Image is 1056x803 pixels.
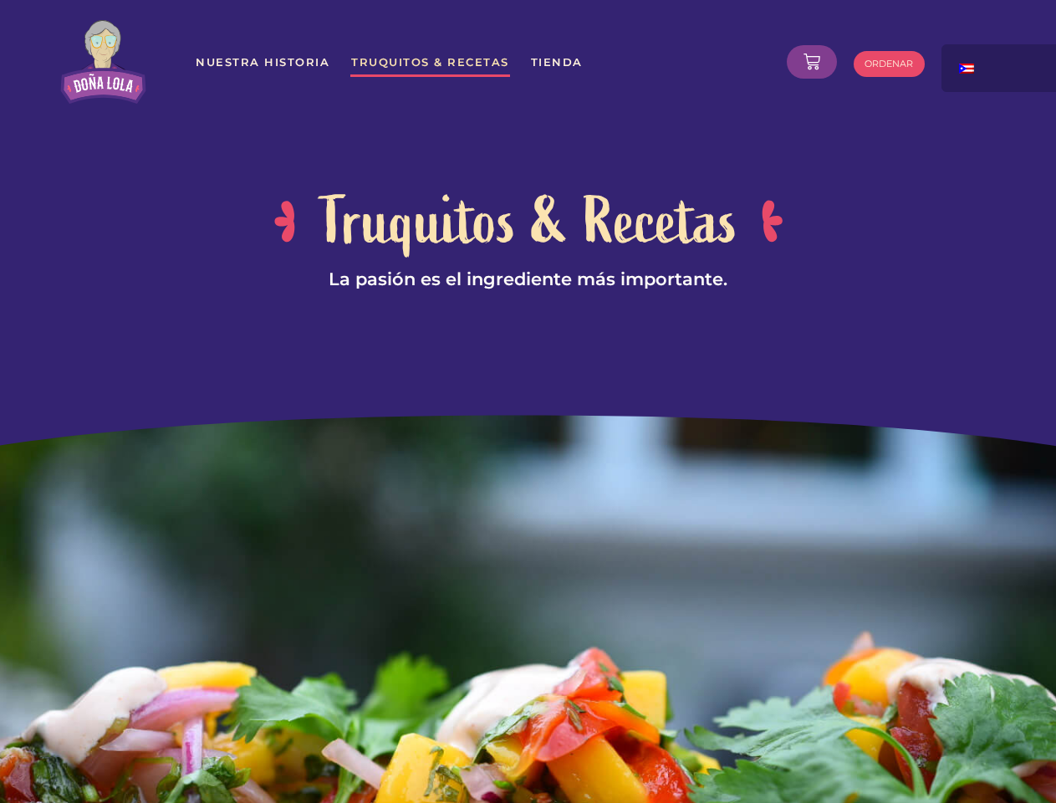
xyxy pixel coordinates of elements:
a: ORDENAR [854,51,925,77]
p: La pasión es el ingrediente más importante. [60,265,997,294]
a: Tienda [530,47,584,77]
img: Spanish [959,64,974,74]
a: Nuestra Historia [195,47,330,77]
h2: Truquitos & Recetas [320,178,738,265]
span: ORDENAR [865,59,913,69]
a: Truquitos & Recetas [350,47,510,77]
nav: Menu [195,47,774,77]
